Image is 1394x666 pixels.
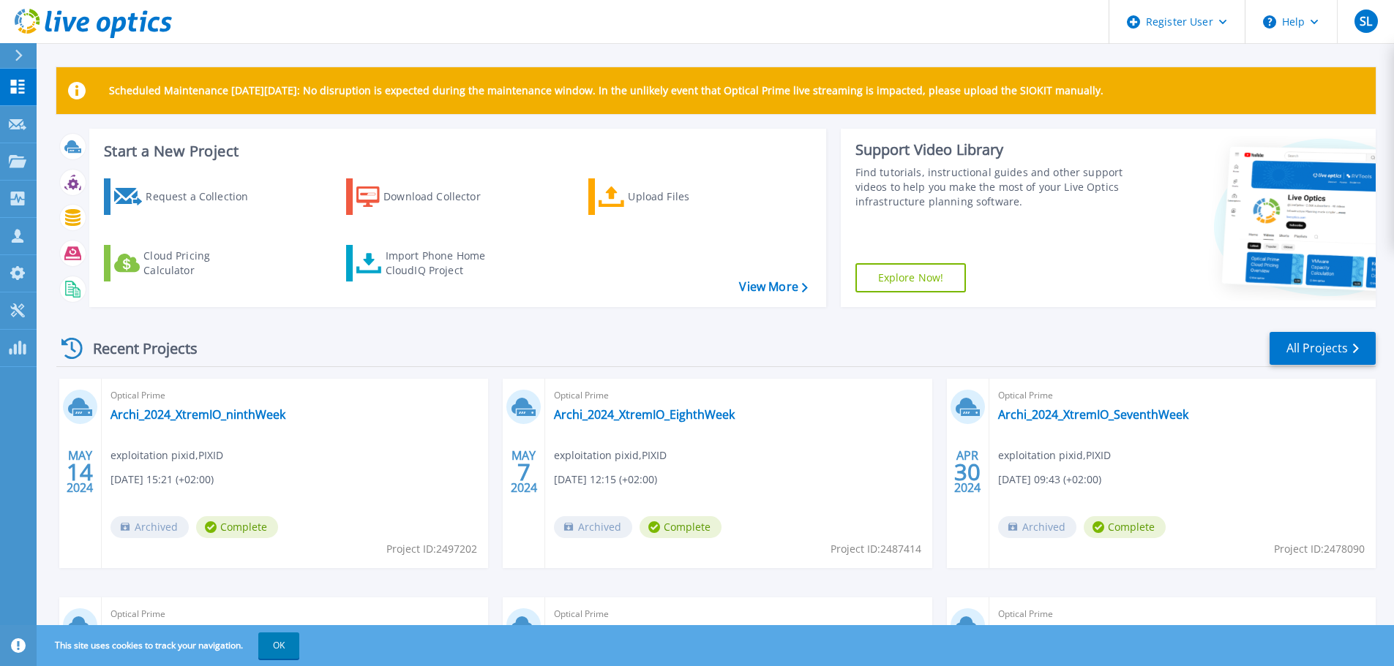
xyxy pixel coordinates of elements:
div: Cloud Pricing Calculator [143,249,261,278]
span: Archived [998,516,1076,538]
a: Explore Now! [855,263,967,292]
div: MAY 2024 [510,445,538,499]
span: Optical Prime [110,606,479,622]
div: Upload Files [628,182,745,211]
span: Project ID: 2478090 [1274,541,1365,557]
span: Archived [554,516,632,538]
span: Optical Prime [998,606,1367,622]
span: [DATE] 15:21 (+02:00) [110,472,214,488]
div: Recent Projects [56,330,217,366]
a: Archi_2024_XtremIO_EighthWeek [554,407,735,422]
span: Project ID: 2497202 [386,541,477,557]
span: 30 [954,466,981,478]
h3: Start a New Project [104,143,807,159]
span: Complete [640,516,722,538]
div: Find tutorials, instructional guides and other support videos to help you make the most of your L... [855,165,1128,209]
div: APR 2024 [953,445,981,499]
span: Complete [196,516,278,538]
span: [DATE] 12:15 (+02:00) [554,472,657,488]
span: exploitation pixid , PIXID [110,447,223,463]
span: This site uses cookies to track your navigation. [40,632,299,659]
span: Complete [1084,516,1166,538]
span: Optical Prime [998,387,1367,404]
a: Download Collector [346,178,509,215]
span: Optical Prime [110,387,479,404]
div: Support Video Library [855,140,1128,159]
a: Cloud Pricing Calculator [104,245,267,281]
span: exploitation pixid , PIXID [998,447,1111,463]
p: Scheduled Maintenance [DATE][DATE]: No disruption is expected during the maintenance window. In t... [109,85,1103,97]
span: Project ID: 2487414 [831,541,921,557]
span: Archived [110,516,189,538]
a: Upload Files [588,178,752,215]
span: SL [1360,15,1372,27]
span: 14 [67,466,93,478]
a: All Projects [1270,332,1376,365]
span: 7 [517,466,531,478]
a: Archi_2024_XtremIO_ninthWeek [110,407,285,422]
div: MAY 2024 [66,445,94,499]
a: Request a Collection [104,178,267,215]
div: Import Phone Home CloudIQ Project [386,249,500,278]
div: Request a Collection [146,182,263,211]
button: OK [258,632,299,659]
a: View More [739,280,807,294]
span: exploitation pixid , PIXID [554,447,667,463]
span: Optical Prime [554,387,923,404]
div: Download Collector [383,182,501,211]
span: [DATE] 09:43 (+02:00) [998,472,1101,488]
a: Archi_2024_XtremIO_SeventhWeek [998,407,1188,422]
span: Optical Prime [554,606,923,622]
